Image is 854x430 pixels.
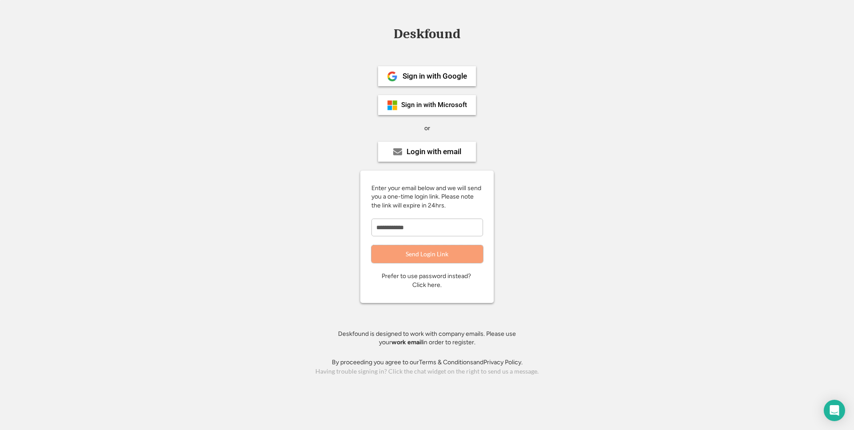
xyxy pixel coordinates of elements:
div: Deskfound is designed to work with company emails. Please use your in order to register. [327,330,527,347]
div: Sign in with Microsoft [401,102,467,108]
div: Deskfound [389,27,465,41]
strong: work email [391,338,423,346]
div: Domain Overview [34,52,80,58]
div: Keywords by Traffic [98,52,150,58]
div: v 4.0.25 [25,14,44,21]
img: tab_keywords_by_traffic_grey.svg [89,52,96,59]
div: Enter your email below and we will send you a one-time login link. Please note the link will expi... [371,184,483,210]
div: Sign in with Google [403,72,467,80]
div: Login with email [407,148,461,155]
div: Domain: [DOMAIN_NAME] [23,23,98,30]
img: tab_domain_overview_orange.svg [24,52,31,59]
img: logo_orange.svg [14,14,21,21]
button: Send Login Link [371,245,483,263]
div: Open Intercom Messenger [824,400,845,421]
a: Terms & Conditions [419,358,473,366]
img: 1024px-Google__G__Logo.svg.png [387,71,398,82]
a: Privacy Policy. [483,358,523,366]
div: By proceeding you agree to our and [332,358,523,367]
div: or [424,124,430,133]
img: ms-symbollockup_mssymbol_19.png [387,100,398,111]
div: Prefer to use password instead? Click here. [382,272,472,289]
img: website_grey.svg [14,23,21,30]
